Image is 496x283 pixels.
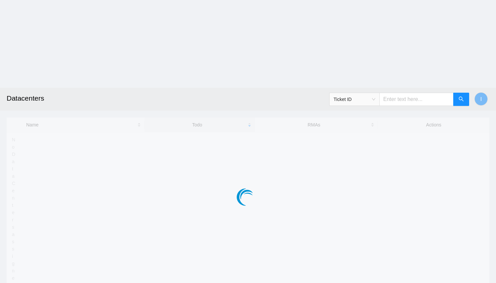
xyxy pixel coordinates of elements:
h2: Datacenters [7,88,344,109]
button: search [453,93,469,106]
button: I [474,92,488,106]
span: I [480,95,482,103]
span: Ticket ID [334,94,375,104]
input: Enter text here... [379,93,454,106]
span: search [459,96,464,103]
